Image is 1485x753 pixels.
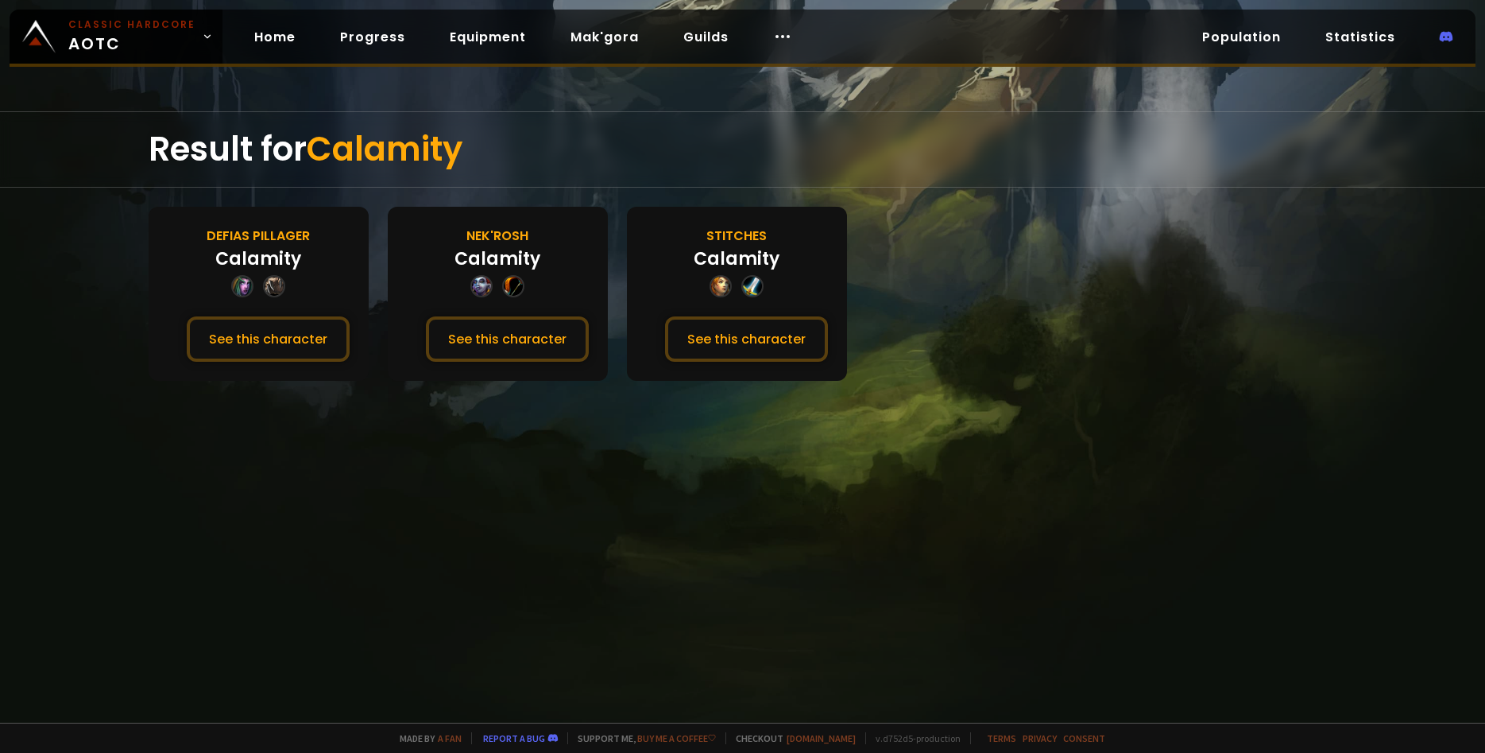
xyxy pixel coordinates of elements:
button: See this character [187,316,350,362]
a: Mak'gora [558,21,652,53]
a: Progress [327,21,418,53]
a: Buy me a coffee [637,732,716,744]
a: [DOMAIN_NAME] [787,732,856,744]
div: Calamity [215,246,301,272]
a: Consent [1063,732,1105,744]
div: Calamity [454,246,540,272]
a: Home [242,21,308,53]
a: Population [1189,21,1294,53]
span: Support me, [567,732,716,744]
button: See this character [665,316,828,362]
span: AOTC [68,17,195,56]
div: Nek'Rosh [466,226,528,246]
a: Report a bug [483,732,545,744]
div: Stitches [706,226,767,246]
span: Calamity [307,126,462,173]
span: Made by [390,732,462,744]
a: Classic HardcoreAOTC [10,10,222,64]
div: Result for [149,112,1336,187]
div: Defias Pillager [207,226,310,246]
button: See this character [426,316,589,362]
a: a fan [438,732,462,744]
div: Calamity [694,246,779,272]
a: Equipment [437,21,539,53]
a: Guilds [671,21,741,53]
small: Classic Hardcore [68,17,195,32]
span: v. d752d5 - production [865,732,961,744]
a: Statistics [1313,21,1408,53]
a: Privacy [1023,732,1057,744]
span: Checkout [725,732,856,744]
a: Terms [987,732,1016,744]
